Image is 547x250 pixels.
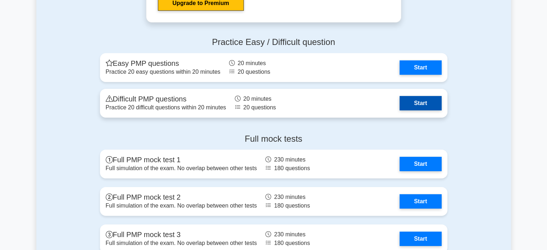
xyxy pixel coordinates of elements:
[100,134,447,144] h4: Full mock tests
[400,194,441,209] a: Start
[400,232,441,246] a: Start
[400,157,441,171] a: Start
[400,60,441,75] a: Start
[400,96,441,110] a: Start
[100,37,447,47] h4: Practice Easy / Difficult question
